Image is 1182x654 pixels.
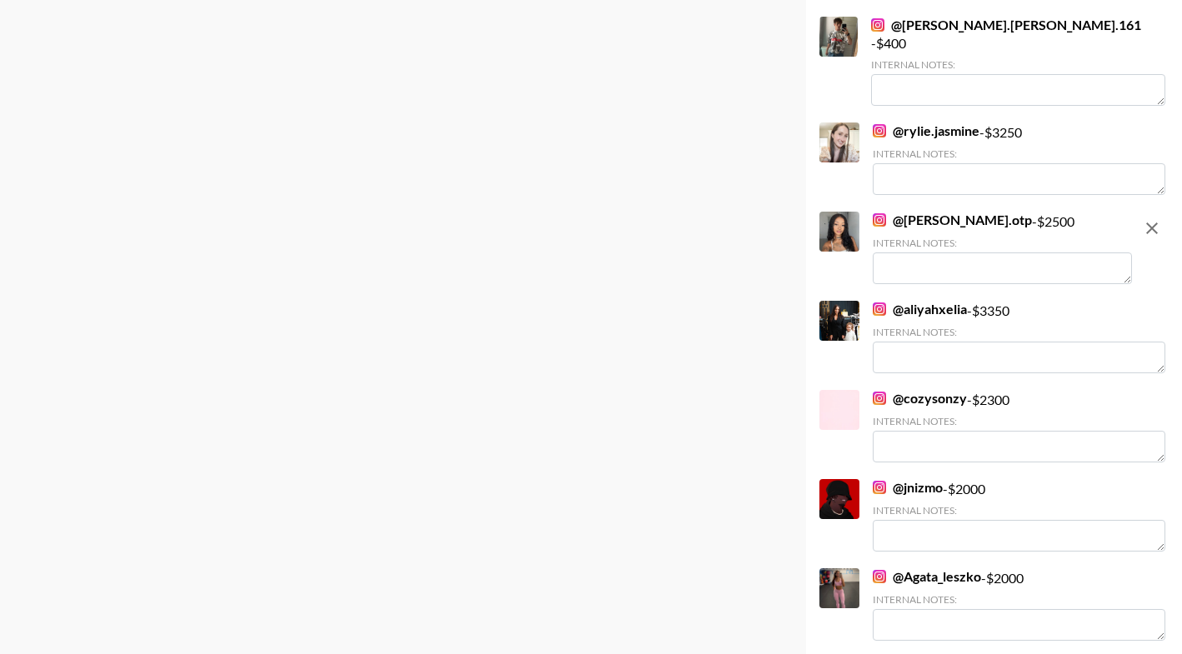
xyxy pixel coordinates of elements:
div: Internal Notes: [873,415,1165,427]
div: Internal Notes: [871,58,1165,71]
a: @aliyahxelia [873,301,967,317]
img: Instagram [873,481,886,494]
div: Internal Notes: [873,326,1165,338]
img: Instagram [873,392,886,405]
div: Internal Notes: [873,147,1165,160]
div: Internal Notes: [873,237,1132,249]
img: Instagram [873,213,886,227]
a: @jnizmo [873,479,943,496]
img: Instagram [873,302,886,316]
a: @cozysonzy [873,390,967,407]
div: Internal Notes: [873,504,1165,517]
img: Instagram [871,18,884,32]
a: @rylie.jasmine [873,122,979,139]
div: - $ 2000 [873,568,1165,641]
img: Instagram [873,570,886,583]
div: - $ 400 [871,17,1165,106]
button: remove [1135,212,1169,245]
a: @Agata_leszko [873,568,981,585]
div: Internal Notes: [873,593,1165,606]
div: - $ 3350 [873,301,1165,373]
div: - $ 2000 [873,479,1165,552]
div: - $ 2300 [873,390,1165,462]
a: @[PERSON_NAME].otp [873,212,1032,228]
a: @[PERSON_NAME].[PERSON_NAME].161 [871,17,1141,33]
div: - $ 2500 [873,212,1132,284]
img: Instagram [873,124,886,137]
div: - $ 3250 [873,122,1165,195]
